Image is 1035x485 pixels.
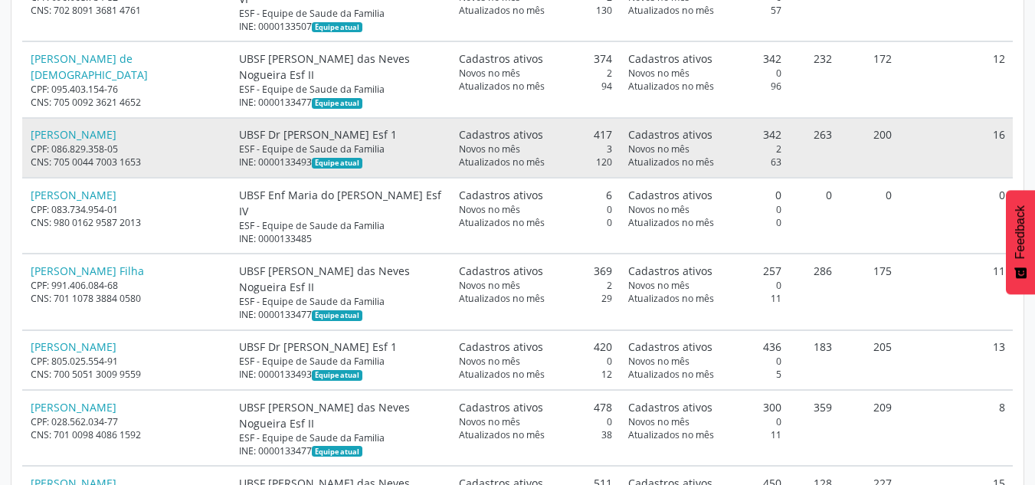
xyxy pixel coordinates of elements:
td: 0 [840,178,900,254]
td: 16 [900,118,1013,178]
div: 0 [628,187,781,203]
div: CNS: 705 0092 3621 4652 [31,96,224,109]
div: CPF: 086.829.358-05 [31,143,224,156]
a: [PERSON_NAME] [31,400,116,415]
div: 0 [628,279,781,292]
div: CNS: 702 8091 3681 4761 [31,4,224,17]
span: Atualizados no mês [459,292,545,305]
td: 263 [790,118,840,178]
span: Cadastros ativos [628,339,712,355]
div: 3 [459,143,612,156]
span: Atualizados no mês [459,368,545,381]
div: 38 [459,428,612,441]
span: Atualizados no mês [459,216,545,229]
td: 12 [900,41,1013,117]
td: 205 [840,330,900,390]
div: 5 [628,368,781,381]
span: Esta é a equipe atual deste Agente [312,22,362,33]
span: Esta é a equipe atual deste Agente [312,98,362,109]
div: CPF: 083.734.954-01 [31,203,224,216]
div: ESF - Equipe de Saude da Familia [239,7,443,20]
div: CPF: 805.025.554-91 [31,355,224,368]
div: 0 [628,216,781,229]
div: 342 [628,126,781,143]
div: 11 [628,428,781,441]
div: 0 [628,67,781,80]
span: Novos no mês [628,143,689,156]
div: UBSF [PERSON_NAME] das Neves Nogueira Esf II [239,263,443,295]
span: Cadastros ativos [628,263,712,279]
div: UBSF [PERSON_NAME] das Neves Nogueira Esf II [239,399,443,431]
span: Cadastros ativos [459,126,543,143]
div: INE: 0000133493 [239,156,443,169]
span: Cadastros ativos [628,51,712,67]
div: 130 [459,4,612,17]
span: Cadastros ativos [459,187,543,203]
span: Novos no mês [628,279,689,292]
div: ESF - Equipe de Saude da Familia [239,83,443,96]
td: 175 [840,254,900,329]
div: 342 [628,51,781,67]
div: INE: 0000133507 [239,20,443,33]
span: Atualizados no mês [459,428,545,441]
div: 0 [459,203,612,216]
span: Cadastros ativos [459,339,543,355]
div: INE: 0000133485 [239,232,443,245]
span: Novos no mês [459,143,520,156]
span: Atualizados no mês [628,368,714,381]
div: 57 [628,4,781,17]
span: Novos no mês [459,355,520,368]
span: Novos no mês [628,415,689,428]
div: CNS: 705 0044 7003 1653 [31,156,224,169]
td: 8 [900,390,1013,466]
div: 300 [628,399,781,415]
div: 0 [628,355,781,368]
td: 13 [900,330,1013,390]
div: ESF - Equipe de Saude da Familia [239,295,443,308]
div: UBSF [PERSON_NAME] das Neves Nogueira Esf II [239,51,443,83]
div: CNS: 700 5051 3009 9559 [31,368,224,381]
div: CNS: 980 0162 9587 2013 [31,216,224,229]
div: 94 [459,80,612,93]
span: Cadastros ativos [628,399,712,415]
div: INE: 0000133477 [239,308,443,321]
div: 0 [628,203,781,216]
span: Atualizados no mês [628,156,714,169]
div: 96 [628,80,781,93]
div: CPF: 095.403.154-76 [31,83,224,96]
span: Esta é a equipe atual deste Agente [312,446,362,457]
span: Esta é a equipe atual deste Agente [312,370,362,381]
span: Cadastros ativos [459,51,543,67]
div: 478 [459,399,612,415]
div: UBSF Enf Maria do [PERSON_NAME] Esf IV [239,187,443,219]
a: [PERSON_NAME] de [DEMOGRAPHIC_DATA] [31,51,148,82]
span: Novos no mês [628,203,689,216]
button: Feedback - Mostrar pesquisa [1006,190,1035,294]
div: UBSF Dr [PERSON_NAME] Esf 1 [239,126,443,143]
div: 29 [459,292,612,305]
span: Esta é a equipe atual deste Agente [312,310,362,321]
div: CNS: 701 0098 4086 1592 [31,428,224,441]
div: 0 [459,216,612,229]
div: UBSF Dr [PERSON_NAME] Esf 1 [239,339,443,355]
a: [PERSON_NAME] [31,127,116,142]
td: 359 [790,390,840,466]
a: [PERSON_NAME] [31,339,116,354]
div: INE: 0000133477 [239,96,443,109]
span: Novos no mês [628,355,689,368]
div: 0 [628,415,781,428]
div: 257 [628,263,781,279]
div: 417 [459,126,612,143]
td: 11 [900,254,1013,329]
div: 2 [459,279,612,292]
td: 232 [790,41,840,117]
a: [PERSON_NAME] [31,188,116,202]
div: 63 [628,156,781,169]
div: ESF - Equipe de Saude da Familia [239,143,443,156]
td: 209 [840,390,900,466]
span: Feedback [1014,205,1027,259]
div: 2 [459,67,612,80]
span: Atualizados no mês [628,80,714,93]
div: 374 [459,51,612,67]
span: Atualizados no mês [628,292,714,305]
